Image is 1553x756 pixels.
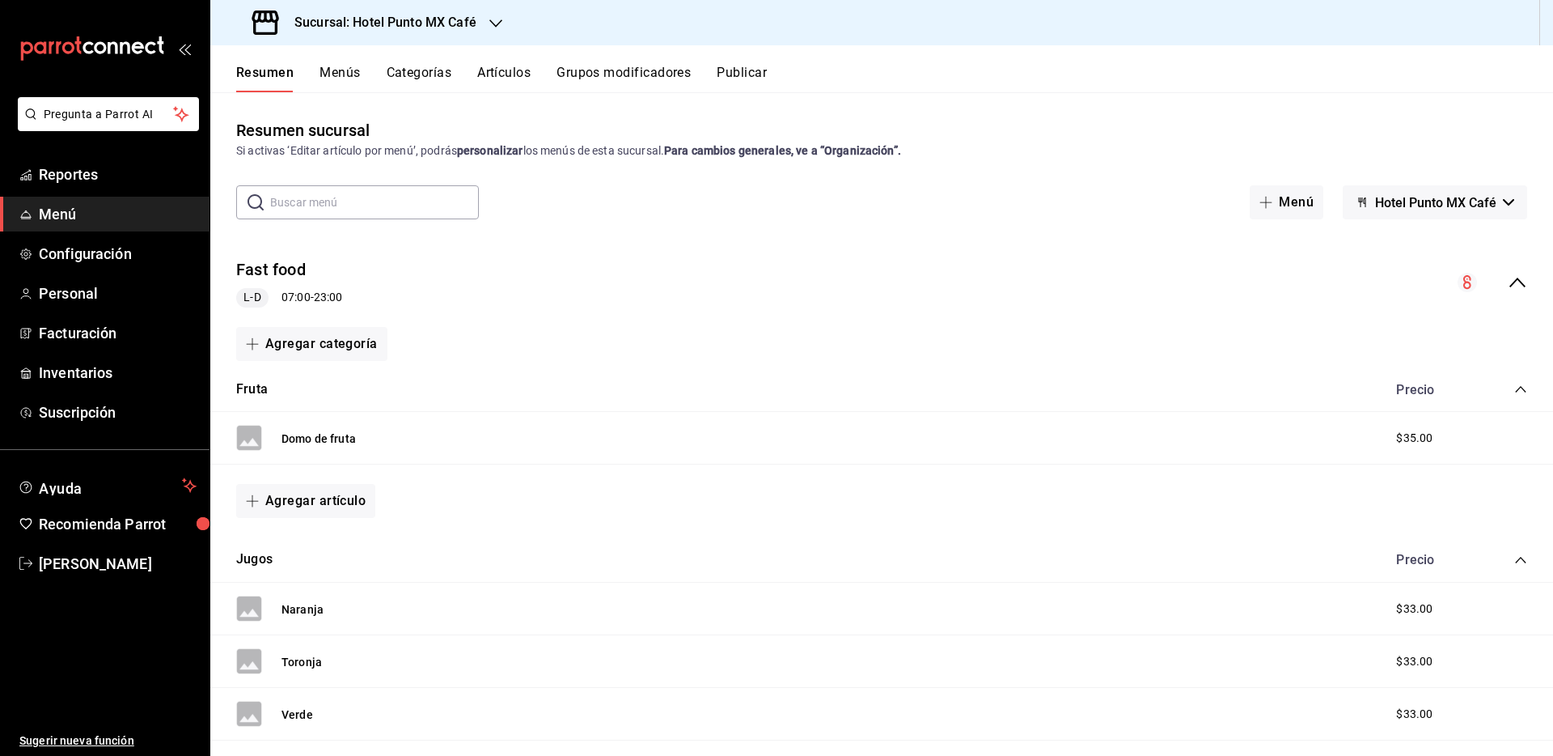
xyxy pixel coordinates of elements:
button: Publicar [717,65,767,92]
input: Buscar menú [270,186,479,219]
span: $33.00 [1396,601,1432,618]
button: Toronja [281,654,322,670]
div: Si activas ‘Editar artículo por menú’, podrás los menús de esta sucursal. [236,142,1527,159]
strong: personalizar [457,144,523,157]
button: Domo de fruta [281,431,356,447]
span: L-D [237,289,267,306]
span: Sugerir nueva función [19,733,197,750]
button: collapse-category-row [1514,554,1527,567]
button: Agregar categoría [236,327,387,361]
span: $33.00 [1396,653,1432,670]
span: Recomienda Parrot [39,513,197,535]
div: navigation tabs [236,65,1553,92]
div: Precio [1380,382,1483,397]
div: Precio [1380,552,1483,567]
span: Hotel Punto MX Café [1375,195,1496,210]
button: Jugos [236,550,273,569]
span: [PERSON_NAME] [39,553,197,575]
span: Facturación [39,322,197,344]
button: Verde [281,707,313,723]
button: Menú [1250,185,1323,219]
button: Hotel Punto MX Café [1343,185,1527,219]
button: Resumen [236,65,294,92]
div: 07:00 - 23:00 [236,288,342,308]
span: Inventarios [39,362,197,384]
div: collapse-menu-row [210,245,1553,321]
button: Grupos modificadores [556,65,691,92]
span: Reportes [39,164,197,185]
span: Configuración [39,243,197,265]
button: Fruta [236,380,268,399]
button: Artículos [477,65,531,92]
button: Categorías [387,65,452,92]
span: Pregunta a Parrot AI [44,106,174,123]
strong: Para cambios generales, ve a “Organización”. [664,144,901,157]
span: Ayuda [39,476,176,495]
span: Suscripción [39,401,197,423]
span: Menú [39,203,197,225]
span: Personal [39,282,197,304]
span: $35.00 [1396,430,1432,447]
a: Pregunta a Parrot AI [11,117,199,134]
button: Agregar artículo [236,484,375,518]
button: Naranja [281,601,324,618]
h3: Sucursal: Hotel Punto MX Café [281,13,476,32]
button: collapse-category-row [1514,383,1527,396]
button: Pregunta a Parrot AI [18,97,199,131]
button: open_drawer_menu [178,42,191,55]
div: Resumen sucursal [236,118,370,142]
button: Fast food [236,258,306,282]
span: $33.00 [1396,706,1432,723]
button: Menús [319,65,360,92]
